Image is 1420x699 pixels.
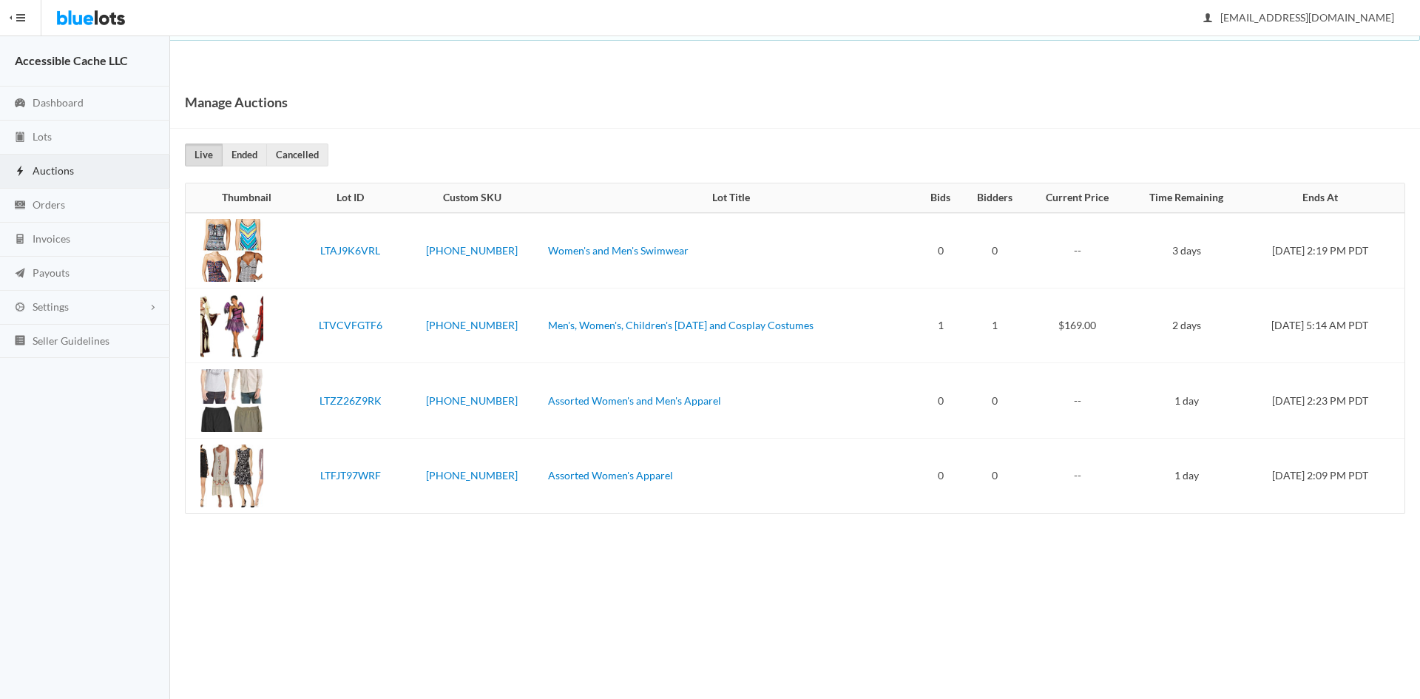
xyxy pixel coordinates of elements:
td: 0 [962,363,1027,439]
th: Bidders [962,183,1027,213]
td: 0 [962,213,1027,288]
th: Lot Title [542,183,919,213]
strong: Accessible Cache LLC [15,53,128,67]
td: -- [1027,213,1128,288]
a: Men's, Women's, Children's [DATE] and Cosplay Costumes [548,319,814,331]
ion-icon: flash [13,165,27,179]
a: Cancelled [266,143,328,166]
td: 0 [919,213,962,288]
td: [DATE] 2:23 PM PDT [1245,363,1404,439]
ion-icon: speedometer [13,97,27,111]
a: LTZZ26Z9RK [319,394,382,407]
a: [PHONE_NUMBER] [426,469,518,482]
a: Assorted Women's and Men's Apparel [548,394,721,407]
td: -- [1027,363,1128,439]
a: LTVCVFGTF6 [319,319,382,331]
a: LTAJ9K6VRL [320,244,380,257]
span: Orders [33,198,65,211]
th: Lot ID [300,183,402,213]
ion-icon: cog [13,301,27,315]
td: -- [1027,438,1128,513]
span: Seller Guidelines [33,334,109,347]
ion-icon: paper plane [13,267,27,281]
td: [DATE] 5:14 AM PDT [1245,288,1404,363]
span: Settings [33,300,69,313]
span: Lots [33,130,52,143]
td: [DATE] 2:19 PM PDT [1245,213,1404,288]
td: 1 [962,288,1027,363]
th: Current Price [1027,183,1128,213]
span: Invoices [33,232,70,245]
ion-icon: person [1200,12,1215,26]
a: [PHONE_NUMBER] [426,319,518,331]
a: [PHONE_NUMBER] [426,244,518,257]
a: Assorted Women's Apparel [548,469,673,482]
td: 3 days [1128,213,1245,288]
td: 1 day [1128,438,1245,513]
a: LTFJT97WRF [320,469,381,482]
span: [EMAIL_ADDRESS][DOMAIN_NAME] [1204,11,1394,24]
a: [PHONE_NUMBER] [426,394,518,407]
ion-icon: calculator [13,233,27,247]
td: 2 days [1128,288,1245,363]
ion-icon: list box [13,334,27,348]
span: Dashboard [33,96,84,109]
a: Ended [222,143,267,166]
a: Live [185,143,223,166]
ion-icon: clipboard [13,131,27,145]
td: 0 [962,438,1027,513]
span: Auctions [33,164,74,177]
th: Custom SKU [402,183,542,213]
th: Ends At [1245,183,1404,213]
ion-icon: cash [13,199,27,213]
th: Thumbnail [186,183,300,213]
th: Time Remaining [1128,183,1245,213]
td: [DATE] 2:09 PM PDT [1245,438,1404,513]
th: Bids [919,183,962,213]
td: $169.00 [1027,288,1128,363]
td: 1 day [1128,363,1245,439]
td: 0 [919,363,962,439]
a: Women's and Men's Swimwear [548,244,689,257]
h1: Manage Auctions [185,91,288,113]
span: Payouts [33,266,70,279]
td: 0 [919,438,962,513]
td: 1 [919,288,962,363]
